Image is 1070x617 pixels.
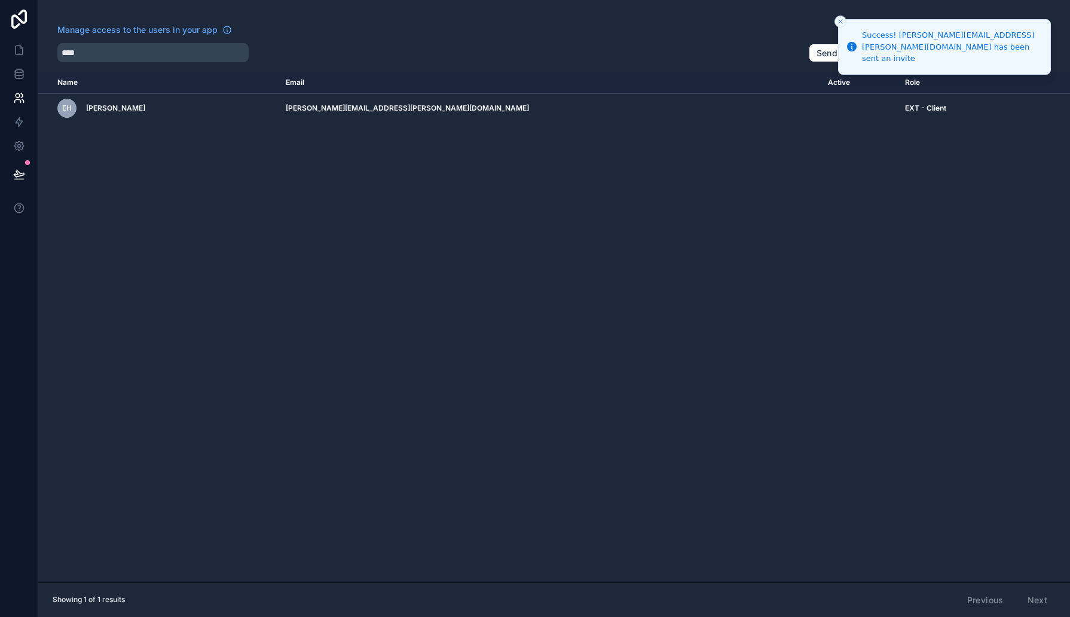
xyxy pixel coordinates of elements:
span: EXT - Client [905,103,946,113]
a: Manage access to the users in your app [57,24,232,36]
span: Showing 1 of 1 results [53,595,125,604]
th: Email [279,72,821,94]
span: [PERSON_NAME] [86,103,145,113]
div: Success! [PERSON_NAME][EMAIL_ADDRESS][PERSON_NAME][DOMAIN_NAME] has been sent an invite [862,29,1041,65]
span: EH [62,103,72,113]
button: Send invite [PERSON_NAME] [809,44,946,63]
th: Name [38,72,279,94]
th: Role [898,72,1015,94]
button: Close toast [834,16,846,28]
th: Active [821,72,897,94]
span: Manage access to the users in your app [57,24,218,36]
div: scrollable content [38,72,1070,582]
td: [PERSON_NAME][EMAIL_ADDRESS][PERSON_NAME][DOMAIN_NAME] [279,94,821,123]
